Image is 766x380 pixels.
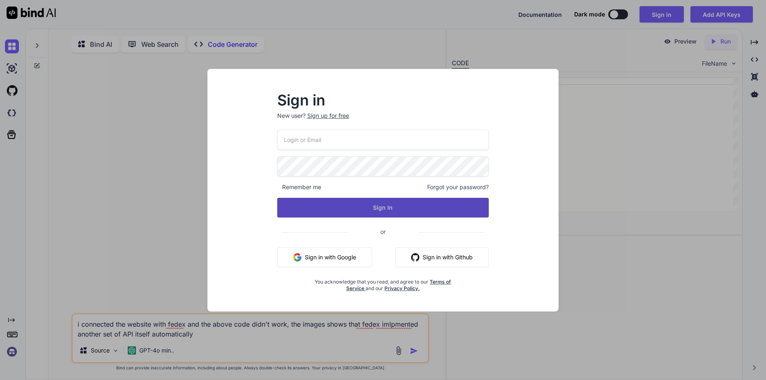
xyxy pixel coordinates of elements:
[277,183,321,191] span: Remember me
[313,274,454,292] div: You acknowledge that you read, and agree to our and our
[277,112,489,130] p: New user?
[427,183,489,191] span: Forgot your password?
[307,112,349,120] div: Sign up for free
[293,253,301,261] img: google
[347,222,419,242] span: or
[277,198,489,217] button: Sign In
[346,279,451,291] a: Terms of Service
[384,285,420,291] a: Privacy Policy.
[277,130,489,150] input: Login or Email
[411,253,419,261] img: github
[277,247,372,267] button: Sign in with Google
[277,94,489,107] h2: Sign in
[395,247,489,267] button: Sign in with Github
